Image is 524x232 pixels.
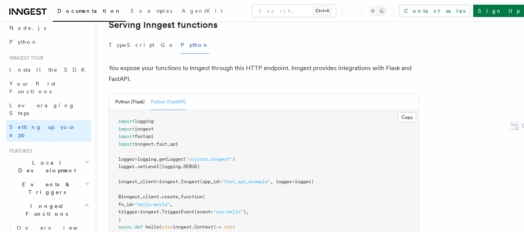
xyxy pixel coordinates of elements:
a: Your first Functions [6,77,91,98]
span: = [132,202,135,207]
span: = [156,179,159,184]
span: . [159,194,162,199]
span: "say-hello" [213,209,243,215]
span: inngest [173,224,192,230]
span: = [211,209,213,215]
span: @inngest_client [118,194,159,199]
span: Context) [194,224,216,230]
button: Python [181,36,209,54]
span: . [154,141,156,147]
span: Inngest Functions [6,202,84,218]
a: Examples [126,2,177,21]
a: Node.js [6,21,91,35]
span: logger [118,156,135,162]
span: async [118,224,132,230]
span: TriggerEvent [162,209,194,215]
a: Contact sales [399,5,470,17]
span: . [178,179,181,184]
span: : [170,224,173,230]
span: Inngest [181,179,200,184]
span: Overview [17,225,97,231]
span: "fast_api_example" [221,179,270,184]
span: trigger [118,209,137,215]
span: : [232,224,235,230]
span: Events & Triggers [6,180,85,196]
span: (logging.DEBUG) [159,164,200,169]
span: logger [118,164,135,169]
span: ) [118,217,121,222]
span: inngest_client [118,179,156,184]
span: ), [243,209,249,215]
span: import [118,134,135,139]
span: def [135,224,143,230]
a: AgentKit [177,2,227,21]
span: Examples [131,8,172,14]
span: inngest. [140,209,162,215]
span: Features [6,148,32,154]
span: import [118,119,135,124]
span: getLogger [159,156,183,162]
button: Events & Triggers [6,177,91,199]
span: . [156,156,159,162]
a: Leveraging Steps [6,98,91,120]
span: create_function [162,194,202,199]
span: Inngest tour [6,55,43,61]
a: Python [6,35,91,49]
span: inngest [135,126,154,132]
button: Python (Flask) [115,94,145,110]
span: Local Development [6,159,85,174]
span: ctx [162,224,170,230]
span: logging [137,156,156,162]
span: AgentKit [182,8,223,14]
span: , [170,202,173,207]
span: (app_id [200,179,219,184]
span: logging [135,119,154,124]
button: Toggle dark mode [368,6,387,15]
a: Install the SDK [6,63,91,77]
a: Setting up your app [6,120,91,142]
button: Inngest Functions [6,199,91,221]
span: , logger [270,179,292,184]
span: (event [194,209,211,215]
button: Go [161,36,175,54]
button: Python (FastAPI) [151,94,186,110]
span: ) [232,156,235,162]
button: Local Development [6,156,91,177]
a: Serving Inngest functions [109,19,218,30]
p: You expose your functions to Inngest through this HTTP endpoint. Inngest provides integrations wi... [109,63,419,84]
span: Setting up your app [9,124,76,138]
span: import [118,126,135,132]
span: Leveraging Steps [9,102,75,116]
span: = [135,156,137,162]
span: inngest [135,141,154,147]
span: setLevel [137,164,159,169]
span: "uvicorn.inngest" [186,156,232,162]
span: . [135,164,137,169]
span: ( [183,156,186,162]
kbd: Ctrl+K [314,7,331,15]
span: = [219,179,221,184]
span: Install the SDK [9,67,90,73]
span: = [137,209,140,215]
span: fn_id [118,202,132,207]
span: Node.js [9,25,46,31]
span: ( [202,194,205,199]
button: Copy [398,112,416,122]
button: Search...Ctrl+K [252,5,336,17]
span: str [224,224,232,230]
span: import [118,141,135,147]
a: Documentation [53,2,126,22]
span: -> [216,224,221,230]
span: ( [159,224,162,230]
span: fastapi [135,134,154,139]
span: inngest [159,179,178,184]
span: fast_api [156,141,178,147]
span: hello [145,224,159,230]
span: Your first Functions [9,81,55,95]
button: TypeScript [109,36,154,54]
span: . [192,224,194,230]
span: Documentation [57,8,121,14]
span: "hello-world" [135,202,170,207]
span: logger) [295,179,314,184]
span: Python [9,39,38,45]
